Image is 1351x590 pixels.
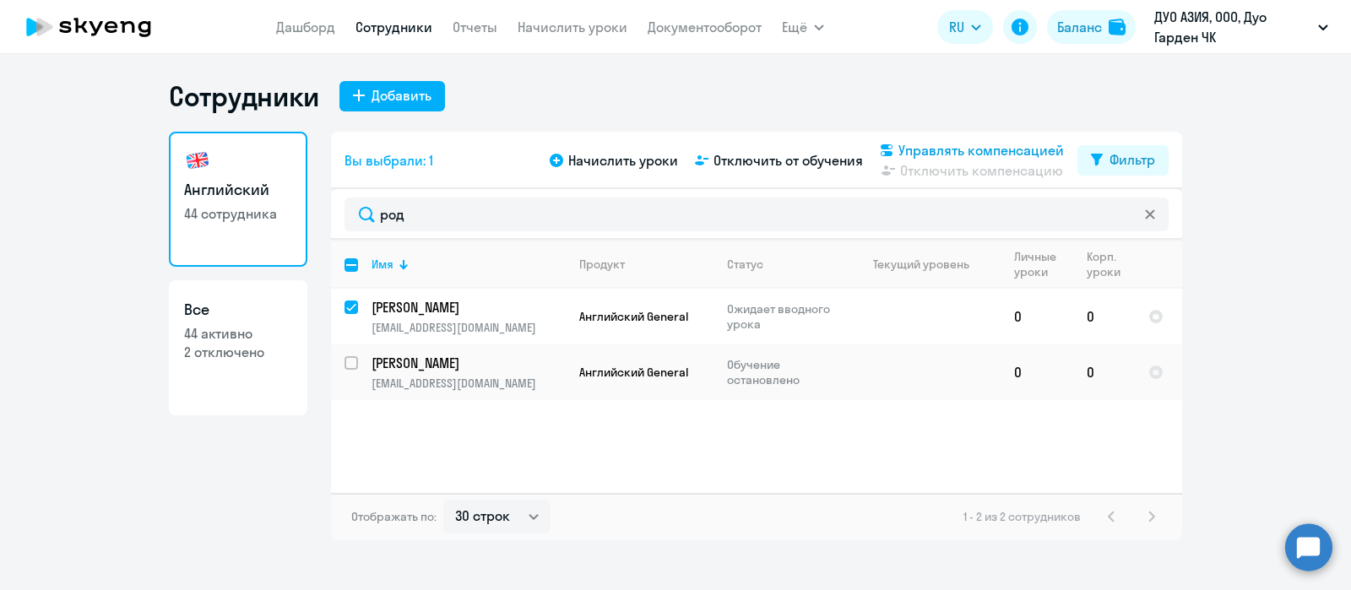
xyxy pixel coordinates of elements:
div: Фильтр [1110,149,1155,170]
a: Документооборот [648,19,762,35]
img: balance [1109,19,1126,35]
a: Сотрудники [355,19,432,35]
div: Статус [727,257,763,272]
h1: Сотрудники [169,79,319,113]
button: ДУО АЗИЯ, ООО, Дуо Гарден ЧК [1146,7,1337,47]
span: Вы выбрали: 1 [345,150,433,171]
a: [PERSON_NAME] [372,298,565,317]
p: Ожидает вводного урока [727,301,843,332]
button: RU [937,10,993,44]
div: Текущий уровень [873,257,969,272]
div: Корп. уроки [1087,249,1120,279]
span: Ещё [782,17,807,37]
div: Имя [372,257,565,272]
a: Все44 активно2 отключено [169,280,307,415]
span: Отображать по: [351,509,437,524]
td: 0 [1073,289,1135,344]
a: Дашборд [276,19,335,35]
p: Обучение остановлено [727,357,843,387]
div: Личные уроки [1014,249,1072,279]
p: [PERSON_NAME] [372,298,562,317]
p: [EMAIL_ADDRESS][DOMAIN_NAME] [372,376,565,391]
div: Имя [372,257,393,272]
p: [EMAIL_ADDRESS][DOMAIN_NAME] [372,320,565,335]
div: Баланс [1057,17,1102,37]
h3: Английский [184,179,292,201]
span: Английский General [579,309,688,324]
button: Ещё [782,10,824,44]
td: 0 [1073,344,1135,400]
div: Продукт [579,257,625,272]
div: Статус [727,257,843,272]
div: Продукт [579,257,713,272]
span: Начислить уроки [568,150,678,171]
td: 0 [1001,344,1073,400]
span: 1 - 2 из 2 сотрудников [963,509,1081,524]
button: Фильтр [1077,145,1169,176]
button: Добавить [339,81,445,111]
p: ДУО АЗИЯ, ООО, Дуо Гарден ЧК [1154,7,1311,47]
span: Английский General [579,365,688,380]
div: Личные уроки [1014,249,1057,279]
p: 44 сотрудника [184,204,292,223]
button: Балансbalance [1047,10,1136,44]
a: [PERSON_NAME] [372,354,565,372]
p: [PERSON_NAME] [372,354,562,372]
a: Отчеты [453,19,497,35]
p: 44 активно [184,324,292,343]
span: Отключить от обучения [713,150,863,171]
input: Поиск по имени, email, продукту или статусу [345,198,1169,231]
div: Добавить [372,85,431,106]
p: 2 отключено [184,343,292,361]
td: 0 [1001,289,1073,344]
span: Управлять компенсацией [898,140,1064,160]
div: Корп. уроки [1087,249,1134,279]
a: Начислить уроки [518,19,627,35]
span: RU [949,17,964,37]
div: Текущий уровень [857,257,1000,272]
a: Английский44 сотрудника [169,132,307,267]
img: english [184,147,211,174]
h3: Все [184,299,292,321]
